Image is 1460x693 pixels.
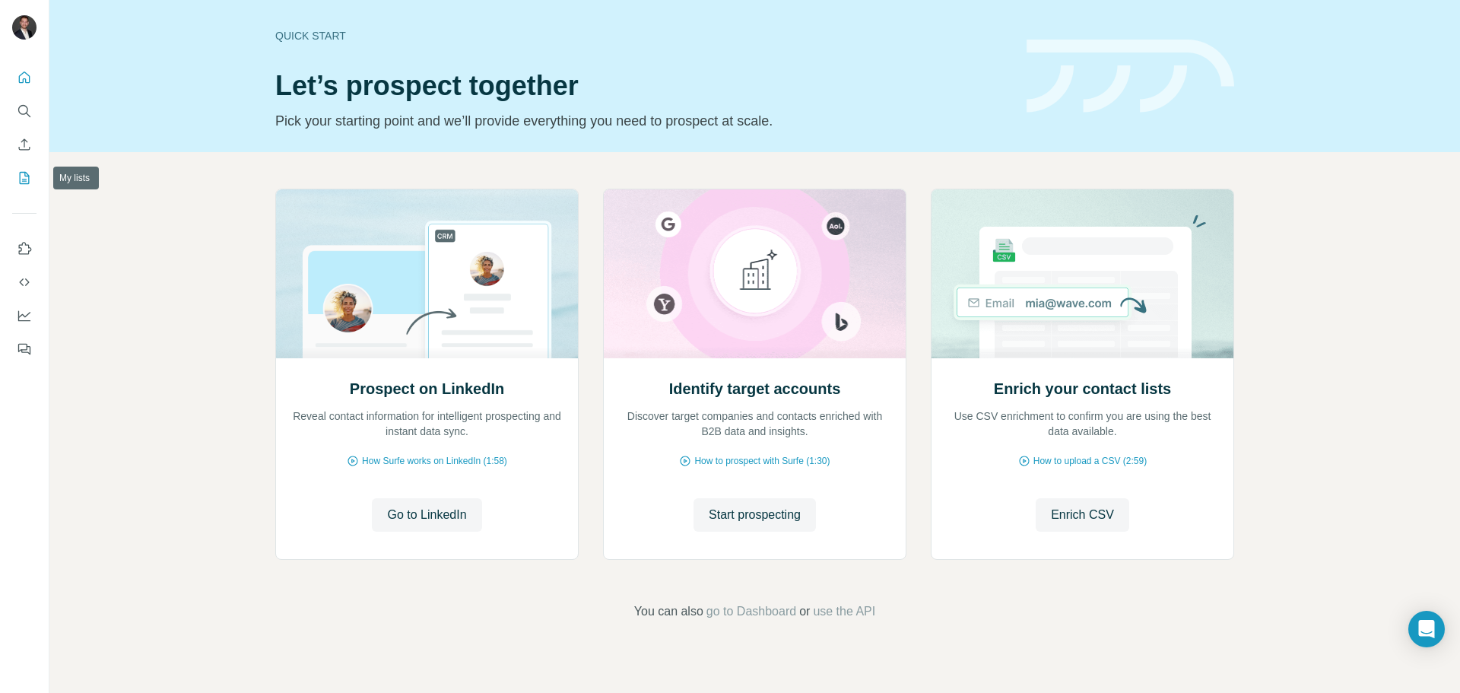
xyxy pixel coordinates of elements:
[291,408,563,439] p: Reveal contact information for intelligent prospecting and instant data sync.
[350,378,504,399] h2: Prospect on LinkedIn
[1408,611,1445,647] div: Open Intercom Messenger
[12,335,36,363] button: Feedback
[619,408,890,439] p: Discover target companies and contacts enriched with B2B data and insights.
[372,498,481,532] button: Go to LinkedIn
[799,602,810,621] span: or
[693,498,816,532] button: Start prospecting
[12,64,36,91] button: Quick start
[1033,454,1147,468] span: How to upload a CSV (2:59)
[12,97,36,125] button: Search
[931,189,1234,358] img: Enrich your contact lists
[12,164,36,192] button: My lists
[12,269,36,296] button: Use Surfe API
[387,506,466,524] span: Go to LinkedIn
[1051,506,1114,524] span: Enrich CSV
[947,408,1218,439] p: Use CSV enrichment to confirm you are using the best data available.
[1027,40,1234,113] img: banner
[362,454,507,468] span: How Surfe works on LinkedIn (1:58)
[12,235,36,262] button: Use Surfe on LinkedIn
[12,15,36,40] img: Avatar
[12,131,36,158] button: Enrich CSV
[634,602,703,621] span: You can also
[275,110,1008,132] p: Pick your starting point and we’ll provide everything you need to prospect at scale.
[275,71,1008,101] h1: Let’s prospect together
[994,378,1171,399] h2: Enrich your contact lists
[275,28,1008,43] div: Quick start
[603,189,906,358] img: Identify target accounts
[275,189,579,358] img: Prospect on LinkedIn
[813,602,875,621] button: use the API
[12,302,36,329] button: Dashboard
[1036,498,1129,532] button: Enrich CSV
[706,602,796,621] button: go to Dashboard
[709,506,801,524] span: Start prospecting
[669,378,841,399] h2: Identify target accounts
[694,454,830,468] span: How to prospect with Surfe (1:30)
